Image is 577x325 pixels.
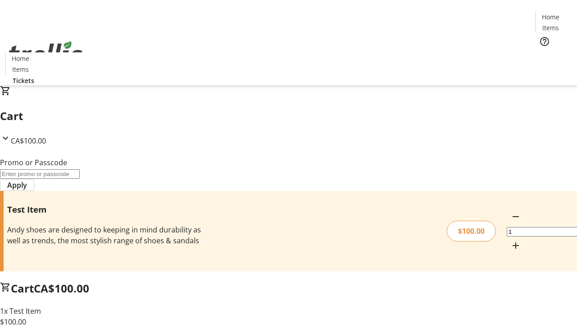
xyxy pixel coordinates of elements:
[13,76,34,85] span: Tickets
[6,65,35,74] a: Items
[542,12,559,22] span: Home
[12,65,29,74] span: Items
[542,23,559,32] span: Items
[507,208,525,226] button: Decrement by one
[7,180,27,190] span: Apply
[11,136,46,146] span: CA$100.00
[536,32,554,51] button: Help
[6,54,35,63] a: Home
[12,54,29,63] span: Home
[5,31,86,76] img: Orient E2E Organization vt8qAQIrmI's Logo
[536,12,565,22] a: Home
[536,23,565,32] a: Items
[543,52,564,62] span: Tickets
[7,203,204,216] h3: Test Item
[34,281,89,296] span: CA$100.00
[5,76,41,85] a: Tickets
[447,221,496,241] div: $100.00
[536,52,572,62] a: Tickets
[507,237,525,255] button: Increment by one
[7,224,204,246] div: Andy shoes are designed to keeping in mind durability as well as trends, the most stylish range o...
